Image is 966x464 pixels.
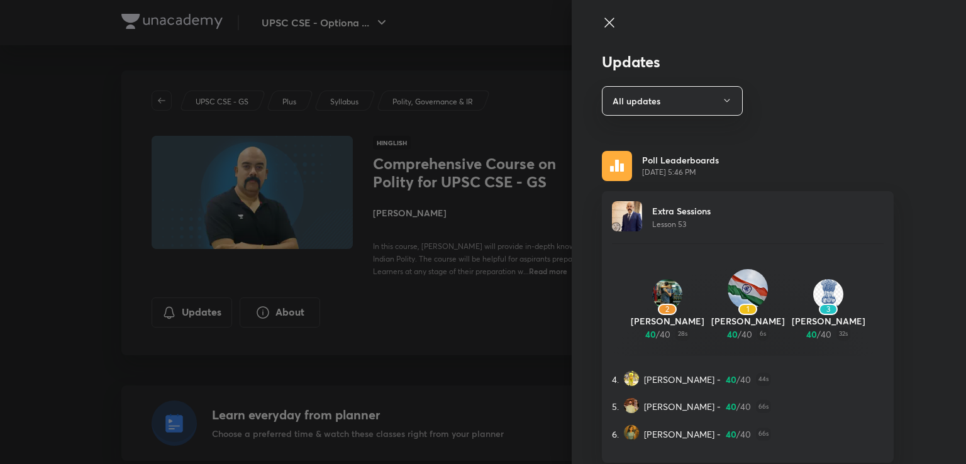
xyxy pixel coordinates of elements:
[652,204,711,218] p: Extra Sessions
[819,304,838,315] div: 3
[624,398,639,413] img: Avatar
[728,269,768,309] img: Avatar
[652,279,682,309] img: Avatar
[645,328,656,341] span: 40
[642,153,719,167] p: Poll Leaderboards
[741,328,752,341] span: 40
[644,428,721,441] span: [PERSON_NAME] -
[658,304,677,315] div: 2
[756,400,771,413] span: 66s
[656,328,660,341] span: /
[708,314,788,328] p: [PERSON_NAME]
[738,304,757,315] div: 1
[652,219,686,229] span: Lesson 53
[602,86,743,116] button: All updates
[756,373,771,386] span: 44s
[660,328,670,341] span: 40
[740,400,751,413] span: 40
[736,373,740,386] span: /
[806,328,817,341] span: 40
[727,328,738,341] span: 40
[736,400,740,413] span: /
[612,373,619,386] span: 4.
[627,314,708,328] p: [PERSON_NAME]
[602,53,894,71] h3: Updates
[736,428,740,441] span: /
[612,400,619,413] span: 5.
[644,400,721,413] span: [PERSON_NAME] -
[726,373,736,386] span: 40
[612,428,619,441] span: 6.
[675,328,690,341] span: 28s
[726,428,736,441] span: 40
[726,400,736,413] span: 40
[644,373,721,386] span: [PERSON_NAME] -
[612,201,642,231] img: Avatar
[813,279,843,309] img: Avatar
[788,314,869,328] p: [PERSON_NAME]
[740,428,751,441] span: 40
[836,328,850,341] span: 32s
[756,428,771,441] span: 66s
[602,151,632,181] img: rescheduled
[624,425,639,440] img: Avatar
[624,371,639,386] img: Avatar
[757,328,769,341] span: 6s
[821,328,831,341] span: 40
[738,328,741,341] span: /
[642,167,719,178] span: [DATE] 5:46 PM
[740,373,751,386] span: 40
[817,328,821,341] span: /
